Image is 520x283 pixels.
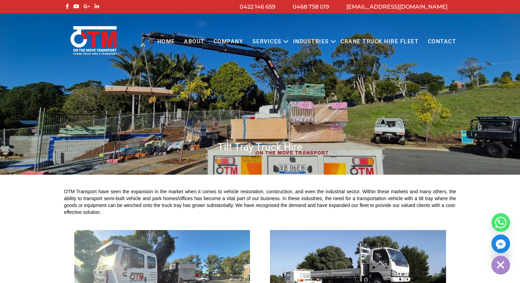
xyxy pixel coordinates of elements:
[293,3,329,10] a: 0468 758 019
[491,235,510,253] a: Facebook_Messenger
[289,32,334,51] a: Industries
[491,213,510,232] a: Whatsapp
[153,32,179,51] a: Home
[336,32,423,51] a: Crane Truck Hire Fleet
[240,3,275,10] a: 0422 146 659
[69,25,118,55] img: Otmtransport
[64,140,456,154] h1: Tilt Tray Truck Hire
[248,32,286,51] a: Services
[346,3,447,10] a: [EMAIL_ADDRESS][DOMAIN_NAME]
[209,32,248,51] a: COMPANY
[64,188,456,216] div: OTM Transport have seen the expansion in the market when it comes to vehicle restoration, constru...
[180,32,209,51] a: About
[423,32,461,51] a: Contact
